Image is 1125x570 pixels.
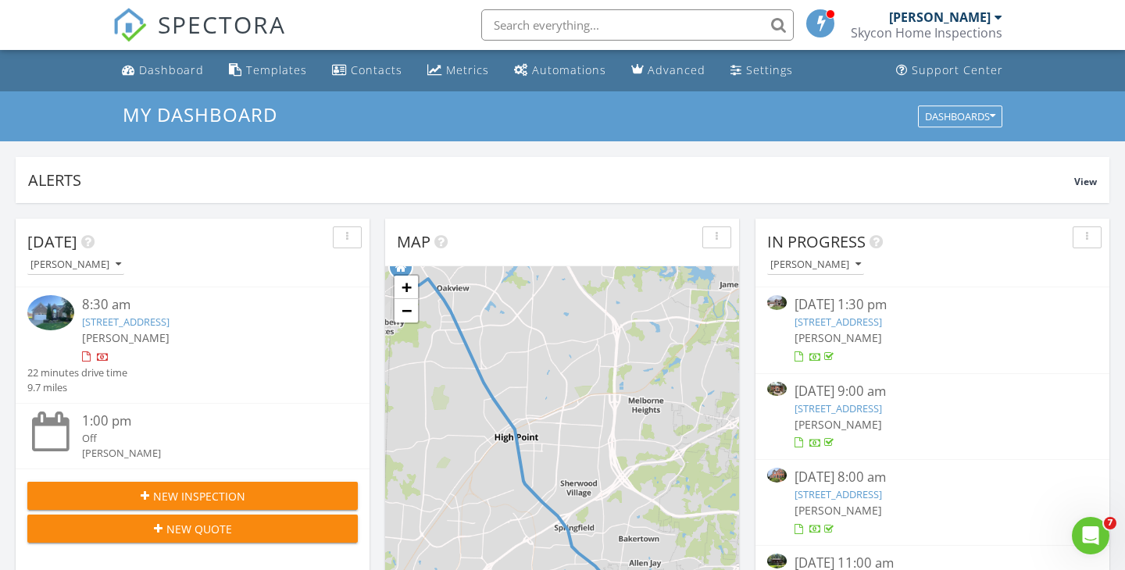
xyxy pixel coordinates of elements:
[351,62,402,77] div: Contacts
[767,255,864,276] button: [PERSON_NAME]
[82,315,170,329] a: [STREET_ADDRESS]
[82,431,330,446] div: Off
[223,56,313,85] a: Templates
[27,365,127,380] div: 22 minutes drive time
[889,9,991,25] div: [PERSON_NAME]
[112,8,147,42] img: The Best Home Inspection Software - Spectora
[27,231,77,252] span: [DATE]
[446,62,489,77] div: Metrics
[82,330,170,345] span: [PERSON_NAME]
[27,295,358,395] a: 8:30 am [STREET_ADDRESS] [PERSON_NAME] 22 minutes drive time 9.7 miles
[395,299,418,322] a: Zoom out
[82,295,330,315] div: 8:30 am
[27,380,127,395] div: 9.7 miles
[767,382,787,397] img: 9302954%2Fcover_photos%2Fxz8KzNQlzmon65XlXhe9%2Fsmall.9302954-1755695614184
[912,62,1003,77] div: Support Center
[767,468,787,483] img: 9322966%2Fcover_photos%2FWp1sYYLeRw4f71LJyr5E%2Fsmall.9322966-1755959862412
[158,8,286,41] span: SPECTORA
[401,267,410,276] div: 2727 Camillia Cv, High Point NC 27265
[795,382,1070,401] div: [DATE] 9:00 am
[139,62,204,77] div: Dashboard
[767,231,866,252] span: In Progress
[795,487,882,501] a: [STREET_ADDRESS]
[28,169,1074,191] div: Alerts
[795,401,882,415] a: [STREET_ADDRESS]
[925,111,995,122] div: Dashboards
[770,259,861,270] div: [PERSON_NAME]
[767,468,1098,537] a: [DATE] 8:00 am [STREET_ADDRESS] [PERSON_NAME]
[326,56,409,85] a: Contacts
[1104,517,1116,529] span: 7
[918,105,1002,127] button: Dashboards
[625,56,712,85] a: Advanced
[767,382,1098,451] a: [DATE] 9:00 am [STREET_ADDRESS] [PERSON_NAME]
[795,330,882,345] span: [PERSON_NAME]
[795,417,882,432] span: [PERSON_NAME]
[27,295,74,330] img: 9362105%2Fcover_photos%2F006z9Ka5Q8lbJkQkppeV%2Fsmall.9362105-1756298949003
[421,56,495,85] a: Metrics
[508,56,612,85] a: Automations (Basic)
[851,25,1002,41] div: Skycon Home Inspections
[795,468,1070,487] div: [DATE] 8:00 am
[395,276,418,299] a: Zoom in
[153,488,245,504] span: New Inspection
[116,56,210,85] a: Dashboard
[1074,175,1097,188] span: View
[795,503,882,518] span: [PERSON_NAME]
[82,411,330,431] div: 1:00 pm
[27,255,124,276] button: [PERSON_NAME]
[746,62,793,77] div: Settings
[767,295,787,310] img: 9292911%2Fcover_photos%2FctLEZwChTDTpjpzrZmZ0%2Fsmall.9292911-1755625134430
[123,102,277,127] span: My Dashboard
[532,62,606,77] div: Automations
[397,231,430,252] span: Map
[890,56,1009,85] a: Support Center
[30,259,121,270] div: [PERSON_NAME]
[795,315,882,329] a: [STREET_ADDRESS]
[481,9,794,41] input: Search everything...
[795,295,1070,315] div: [DATE] 1:30 pm
[1072,517,1109,554] iframe: Intercom live chat
[112,21,286,54] a: SPECTORA
[767,295,1098,365] a: [DATE] 1:30 pm [STREET_ADDRESS] [PERSON_NAME]
[246,62,307,77] div: Templates
[27,515,358,543] button: New Quote
[27,482,358,510] button: New Inspection
[767,554,787,568] img: 9328457%2Fcover_photos%2FLOr5zCwKeG9SYwaoH0N5%2Fsmall.9328457-1756135669568
[724,56,799,85] a: Settings
[648,62,705,77] div: Advanced
[82,446,330,461] div: [PERSON_NAME]
[166,521,232,537] span: New Quote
